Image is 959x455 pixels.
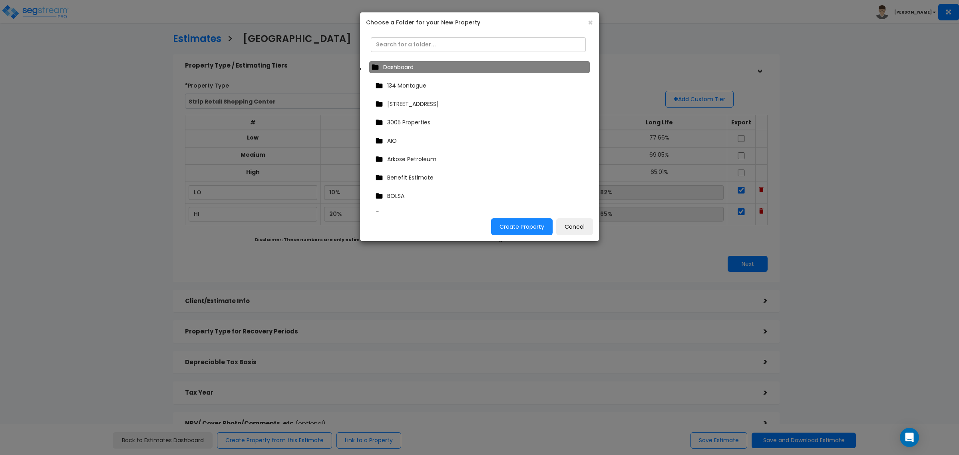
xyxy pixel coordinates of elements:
[387,100,439,108] span: [STREET_ADDRESS]
[387,137,397,145] span: AIO
[387,210,406,218] span: Bridger
[387,118,430,126] span: 3005 Properties
[375,155,383,163] img: Folder Icon
[375,174,383,182] img: Folder Icon
[366,18,593,26] h5: Choose a Folder for your New Property
[900,428,919,447] div: Open Intercom Messenger
[371,37,586,52] input: Search for a folder...
[588,18,593,27] button: Close
[375,210,383,218] img: Folder Icon
[588,17,593,28] span: ×
[375,100,383,108] img: Folder Icon
[375,82,383,90] img: Folder Icon
[387,82,426,90] span: 134 Montague
[387,192,404,200] span: BOLSA
[556,218,593,235] button: Cancel
[387,174,434,182] span: Benefit Estimate
[375,137,383,145] img: Folder Icon
[383,63,414,71] span: Dashboard
[491,218,553,235] button: Create Property
[387,155,436,163] span: Arkose Petroleum
[371,63,379,71] img: Folder Icon
[375,118,383,126] img: Folder Icon
[375,192,383,200] img: Folder Icon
